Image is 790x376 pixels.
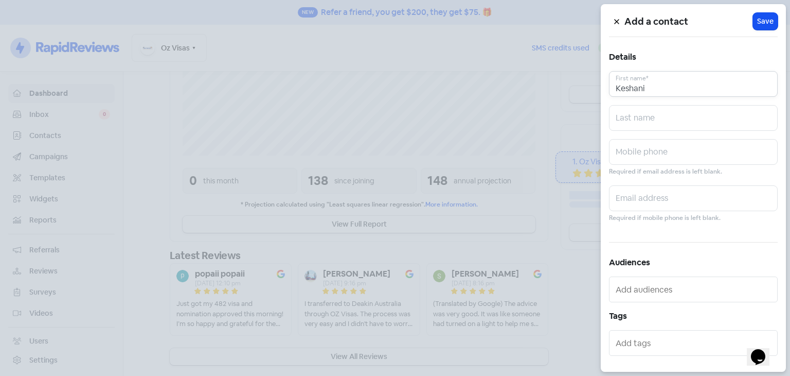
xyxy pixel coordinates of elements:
[609,105,778,131] input: Last name
[609,309,778,324] h5: Tags
[609,255,778,270] h5: Audiences
[757,16,774,27] span: Save
[624,14,753,29] h5: Add a contact
[609,71,778,97] input: First name
[609,49,778,65] h5: Details
[753,13,778,30] button: Save
[609,139,778,165] input: Mobile phone
[609,185,778,211] input: Email address
[616,281,773,298] input: Add audiences
[616,335,773,351] input: Add tags
[747,335,780,366] iframe: chat widget
[609,213,721,223] small: Required if mobile phone is left blank.
[609,167,722,177] small: Required if email address is left blank.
